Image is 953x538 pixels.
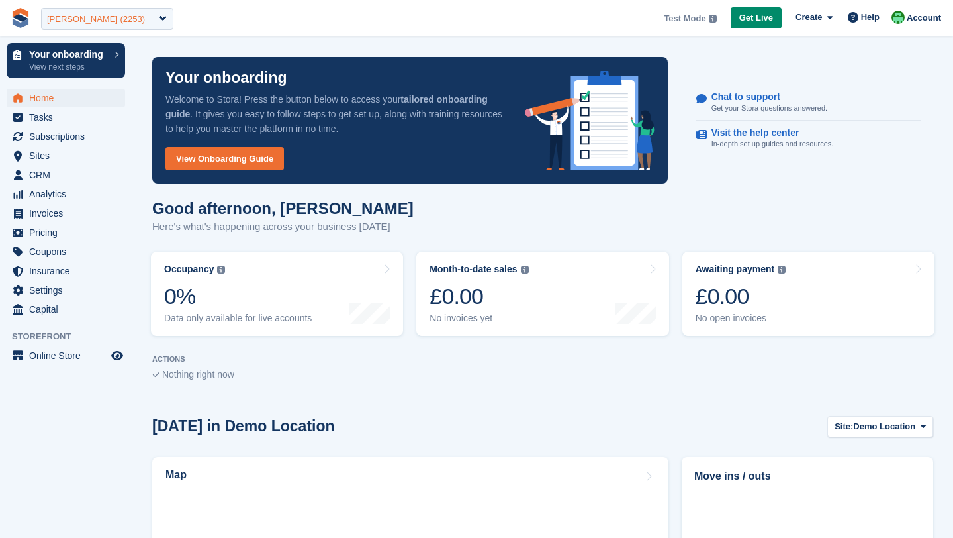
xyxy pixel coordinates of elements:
[29,223,109,242] span: Pricing
[109,348,125,364] a: Preview store
[682,252,934,336] a: Awaiting payment £0.00 No open invoices
[709,15,717,23] img: icon-info-grey-7440780725fd019a000dd9b08b2336e03edf1995a4989e88bcd33f0948082b44.svg
[29,61,108,73] p: View next steps
[778,266,786,274] img: icon-info-grey-7440780725fd019a000dd9b08b2336e03edf1995a4989e88bcd33f0948082b44.svg
[907,11,941,25] span: Account
[165,92,504,136] p: Welcome to Stora! Press the button below to access your . It gives you easy to follow steps to ge...
[47,13,145,26] div: [PERSON_NAME] (2253)
[7,43,125,78] a: Your onboarding View next steps
[525,71,655,170] img: onboarding-info-6c161a55d2c0e0a8cae90662b2fe09162a5109e8cc188191df67fb4f79e88e88.svg
[731,7,782,29] a: Get Live
[165,147,284,170] a: View Onboarding Guide
[739,11,773,25] span: Get Live
[891,11,905,24] img: Laura Carlisle
[29,347,109,365] span: Online Store
[711,103,827,114] p: Get your Stora questions answered.
[795,11,822,24] span: Create
[7,262,125,280] a: menu
[11,8,30,28] img: stora-icon-8386f47178a22dfd0bd8f6a31ec36ba5ce8667c1dd55bd0f319d3a0aa187defe.svg
[7,347,125,365] a: menu
[7,223,125,242] a: menu
[827,416,933,438] button: Site: Demo Location
[416,252,668,336] a: Month-to-date sales £0.00 No invoices yet
[29,281,109,299] span: Settings
[7,89,125,107] a: menu
[711,127,823,138] p: Visit the help center
[29,50,108,59] p: Your onboarding
[430,313,528,324] div: No invoices yet
[29,89,109,107] span: Home
[696,85,921,121] a: Chat to support Get your Stora questions answered.
[152,355,933,364] p: ACTIONS
[162,369,234,380] span: Nothing right now
[29,108,109,127] span: Tasks
[152,372,159,378] img: blank_slate_check_icon-ba018cac091ee9be17c0a81a6c232d5eb81de652e7a59be601be346b1b6ddf79.svg
[164,264,214,275] div: Occupancy
[152,219,414,235] p: Here's what's happening across your business [DATE]
[430,283,528,310] div: £0.00
[521,266,529,274] img: icon-info-grey-7440780725fd019a000dd9b08b2336e03edf1995a4989e88bcd33f0948082b44.svg
[696,313,786,324] div: No open invoices
[7,108,125,127] a: menu
[7,146,125,165] a: menu
[152,199,414,217] h1: Good afternoon, [PERSON_NAME]
[165,469,187,481] h2: Map
[711,91,817,103] p: Chat to support
[29,242,109,261] span: Coupons
[430,264,517,275] div: Month-to-date sales
[853,420,915,433] span: Demo Location
[217,266,225,274] img: icon-info-grey-7440780725fd019a000dd9b08b2336e03edf1995a4989e88bcd33f0948082b44.svg
[7,281,125,299] a: menu
[7,204,125,223] a: menu
[164,283,312,310] div: 0%
[694,468,921,484] h2: Move ins / outs
[696,283,786,310] div: £0.00
[29,146,109,165] span: Sites
[29,300,109,319] span: Capital
[152,417,335,435] h2: [DATE] in Demo Location
[7,166,125,184] a: menu
[696,121,921,156] a: Visit the help center In-depth set up guides and resources.
[7,127,125,146] a: menu
[7,242,125,261] a: menu
[12,330,132,343] span: Storefront
[7,185,125,203] a: menu
[664,12,705,25] span: Test Mode
[29,262,109,280] span: Insurance
[7,300,125,319] a: menu
[29,127,109,146] span: Subscriptions
[29,166,109,184] span: CRM
[29,204,109,223] span: Invoices
[164,313,312,324] div: Data only available for live accounts
[711,138,834,150] p: In-depth set up guides and resources.
[861,11,880,24] span: Help
[696,264,775,275] div: Awaiting payment
[29,185,109,203] span: Analytics
[151,252,403,336] a: Occupancy 0% Data only available for live accounts
[835,420,853,433] span: Site:
[165,70,287,85] p: Your onboarding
